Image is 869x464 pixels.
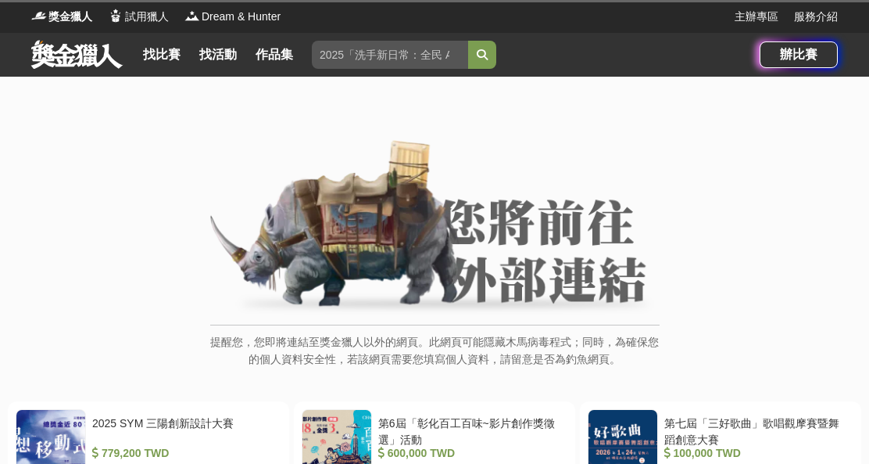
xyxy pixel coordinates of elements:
input: 2025「洗手新日常：全民 ALL IN」洗手歌全台徵選 [312,41,468,69]
a: 找活動 [193,44,243,66]
img: Logo [184,8,200,23]
img: External Link Banner [210,140,660,317]
div: 600,000 TWD [378,445,561,462]
span: 獎金獵人 [48,9,92,25]
a: 辦比賽 [760,41,838,68]
a: LogoDream & Hunter [184,9,281,25]
a: 服務介紹 [794,9,838,25]
div: 2025 SYM 三陽創新設計大賽 [92,415,275,445]
p: 提醒您，您即將連結至獎金獵人以外的網頁。此網頁可能隱藏木馬病毒程式；同時，為確保您的個人資料安全性，若該網頁需要您填寫個人資料，請留意是否為釣魚網頁。 [210,333,660,384]
a: 找比賽 [137,44,187,66]
a: Logo試用獵人 [108,9,169,25]
div: 第6屆「彰化百工百味~影片創作獎徵選」活動 [378,415,561,445]
div: 779,200 TWD [92,445,275,462]
img: Logo [108,8,123,23]
div: 第七屆「三好歌曲」歌唱觀摩賽暨舞蹈創意大賽 [664,415,847,445]
a: 作品集 [249,44,299,66]
img: Logo [31,8,47,23]
a: 主辦專區 [735,9,778,25]
a: Logo獎金獵人 [31,9,92,25]
div: 100,000 TWD [664,445,847,462]
span: Dream & Hunter [202,9,281,25]
span: 試用獵人 [125,9,169,25]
